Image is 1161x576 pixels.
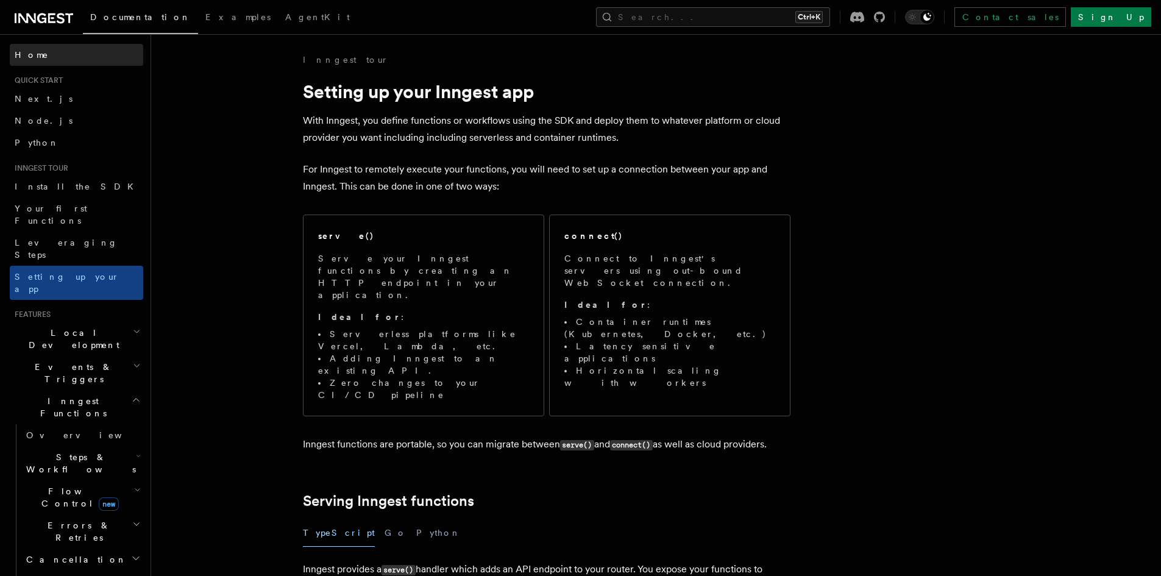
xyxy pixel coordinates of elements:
[10,232,143,266] a: Leveraging Steps
[26,430,152,440] span: Overview
[21,514,143,549] button: Errors & Retries
[10,310,51,319] span: Features
[564,340,775,364] li: Latency sensitive applications
[303,161,790,195] p: For Inngest to remotely execute your functions, you will need to set up a connection between your...
[10,390,143,424] button: Inngest Functions
[1071,7,1151,27] a: Sign Up
[385,519,407,547] button: Go
[10,356,143,390] button: Events & Triggers
[318,328,529,352] li: Serverless platforms like Vercel, Lambda, etc.
[795,11,823,23] kbd: Ctrl+K
[10,176,143,197] a: Install the SDK
[564,299,775,311] p: :
[21,549,143,571] button: Cancellation
[416,519,461,547] button: Python
[564,230,623,242] h2: connect()
[303,492,474,510] a: Serving Inngest functions
[549,215,790,416] a: connect()Connect to Inngest's servers using out-bound WebSocket connection.Ideal for:Container ru...
[318,311,529,323] p: :
[15,138,59,148] span: Python
[564,316,775,340] li: Container runtimes (Kubernetes, Docker, etc.)
[560,440,594,450] code: serve()
[15,272,119,294] span: Setting up your app
[278,4,357,33] a: AgentKit
[10,44,143,66] a: Home
[303,54,388,66] a: Inngest tour
[285,12,350,22] span: AgentKit
[564,300,647,310] strong: Ideal for
[318,377,529,401] li: Zero changes to your CI/CD pipeline
[318,230,374,242] h2: serve()
[318,312,401,322] strong: Ideal for
[303,80,790,102] h1: Setting up your Inngest app
[10,322,143,356] button: Local Development
[21,451,136,475] span: Steps & Workflows
[15,238,118,260] span: Leveraging Steps
[318,352,529,377] li: Adding Inngest to an existing API.
[10,266,143,300] a: Setting up your app
[15,116,73,126] span: Node.js
[10,88,143,110] a: Next.js
[303,215,544,416] a: serve()Serve your Inngest functions by creating an HTTP endpoint in your application.Ideal for:Se...
[15,49,49,61] span: Home
[303,436,790,453] p: Inngest functions are portable, so you can migrate between and as well as cloud providers.
[610,440,653,450] code: connect()
[10,110,143,132] a: Node.js
[10,163,68,173] span: Inngest tour
[596,7,830,27] button: Search...Ctrl+K
[564,364,775,389] li: Horizontal scaling with workers
[564,252,775,289] p: Connect to Inngest's servers using out-bound WebSocket connection.
[198,4,278,33] a: Examples
[303,519,375,547] button: TypeScript
[954,7,1066,27] a: Contact sales
[99,497,119,511] span: new
[21,519,132,544] span: Errors & Retries
[83,4,198,34] a: Documentation
[10,132,143,154] a: Python
[382,565,416,575] code: serve()
[15,204,87,226] span: Your first Functions
[10,197,143,232] a: Your first Functions
[15,182,141,191] span: Install the SDK
[21,424,143,446] a: Overview
[10,395,132,419] span: Inngest Functions
[10,327,133,351] span: Local Development
[303,112,790,146] p: With Inngest, you define functions or workflows using the SDK and deploy them to whatever platfor...
[318,252,529,301] p: Serve your Inngest functions by creating an HTTP endpoint in your application.
[905,10,934,24] button: Toggle dark mode
[205,12,271,22] span: Examples
[21,480,143,514] button: Flow Controlnew
[90,12,191,22] span: Documentation
[21,446,143,480] button: Steps & Workflows
[10,76,63,85] span: Quick start
[10,361,133,385] span: Events & Triggers
[21,485,134,510] span: Flow Control
[15,94,73,104] span: Next.js
[21,553,127,566] span: Cancellation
